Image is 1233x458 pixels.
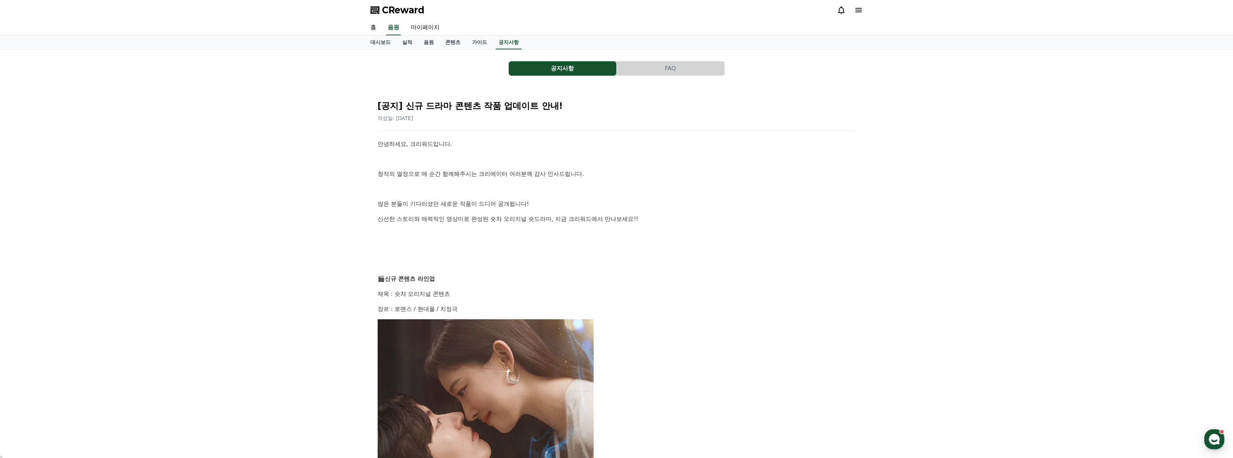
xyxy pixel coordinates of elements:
a: 마이페이지 [405,20,445,35]
button: 공지사항 [509,61,616,76]
p: 창작의 열정으로 매 순간 함께해주시는 크리에이터 여러분께 감사 인사드립니다. [378,169,856,179]
a: 대시보드 [365,36,396,49]
p: 제목 : 숏챠 오리지널 콘텐츠 [378,289,856,299]
span: CReward [382,4,424,16]
p: 안녕하세요, 크리워드입니다. [378,139,856,149]
a: CReward [370,4,424,16]
h2: [공지] 신규 드라마 콘텐츠 작품 업데이트 안내! [378,100,856,112]
a: 음원 [386,20,401,35]
a: 공지사항 [496,36,522,49]
a: 공지사항 [509,61,617,76]
span: 작성일: [DATE] [378,115,413,121]
a: 가이드 [466,36,493,49]
strong: 신규 콘텐츠 라인업 [385,275,435,282]
a: 실적 [396,36,418,49]
p: 신선한 스토리와 매력적인 영상미로 완성된 숏챠 오리지널 숏드라마, 지금 크리워드에서 만나보세요!! [378,214,856,224]
a: 홈 [365,20,382,35]
a: FAQ [617,61,725,76]
button: FAQ [617,61,724,76]
p: 장르 : 로맨스 / 현대물 / 치정극 [378,304,856,314]
span: 🎬 [378,275,385,282]
a: 콘텐츠 [440,36,466,49]
p: 많은 분들이 기다리셨던 새로운 작품이 드디어 공개됩니다! [378,199,856,209]
a: 음원 [418,36,440,49]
